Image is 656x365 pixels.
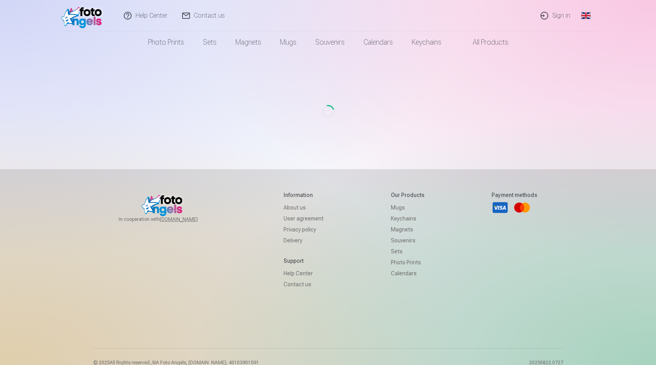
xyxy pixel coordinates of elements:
img: /fa1 [61,3,106,28]
a: Souvenirs [306,31,354,53]
a: Delivery [284,235,323,246]
a: Calendars [354,31,402,53]
a: Photo prints [391,257,425,268]
a: Mastercard [513,199,531,216]
a: Souvenirs [391,235,425,246]
a: Help Center [284,268,323,279]
span: In cooperation with [119,216,217,222]
h5: Support [284,257,323,265]
a: Magnets [226,31,271,53]
a: Photo prints [139,31,193,53]
h5: Information [284,191,323,199]
a: Visa [492,199,509,216]
h5: Payment methods [492,191,537,199]
a: Mugs [271,31,306,53]
a: Keychains [391,213,425,224]
a: Magnets [391,224,425,235]
a: Sets [391,246,425,257]
a: All products [451,31,518,53]
a: User agreement [284,213,323,224]
a: Sets [193,31,226,53]
a: Mugs [391,202,425,213]
a: Keychains [402,31,451,53]
a: Privacy policy [284,224,323,235]
a: [DOMAIN_NAME] [160,216,217,222]
a: About us [284,202,323,213]
a: Contact us [284,279,323,290]
a: Calendars [391,268,425,279]
h5: Our products [391,191,425,199]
